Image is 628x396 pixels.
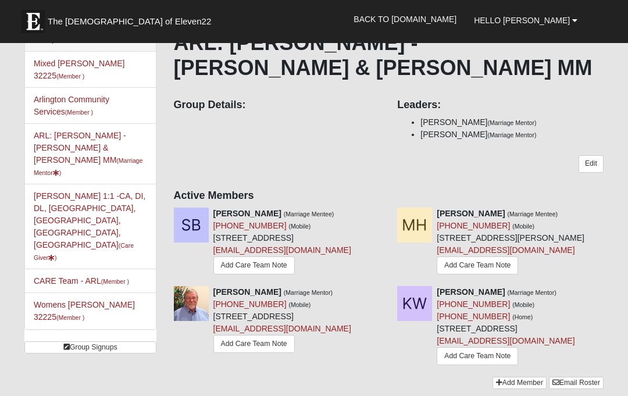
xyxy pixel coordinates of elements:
a: CARE Team - ARL(Member ) [34,276,129,286]
strong: [PERSON_NAME] [437,209,505,218]
h4: Active Members [174,190,604,202]
small: (Marriage Mentor) [508,289,556,296]
a: Group Signups [24,341,156,354]
small: (Marriage Mentor) [284,289,333,296]
a: Mixed [PERSON_NAME] 32225(Member ) [34,59,124,80]
span: Hello [PERSON_NAME] [474,16,570,25]
small: (Home) [512,313,533,320]
small: (Member ) [56,73,84,80]
strong: [PERSON_NAME] [213,209,281,218]
a: Back to [DOMAIN_NAME] [345,5,465,34]
div: [STREET_ADDRESS][PERSON_NAME] [437,208,584,277]
li: [PERSON_NAME] [420,116,604,129]
h4: Leaders: [397,99,604,112]
a: [PHONE_NUMBER] [213,221,287,230]
a: [PHONE_NUMBER] [437,312,510,321]
a: [EMAIL_ADDRESS][DOMAIN_NAME] [437,245,575,255]
small: (Marriage Mentor) [487,119,536,126]
div: [STREET_ADDRESS] [437,286,575,368]
small: (Marriage Mentor) [487,131,536,138]
small: (Member ) [56,314,84,321]
strong: [PERSON_NAME] [437,287,505,297]
span: The [DEMOGRAPHIC_DATA] of Eleven22 [48,16,211,27]
a: [EMAIL_ADDRESS][DOMAIN_NAME] [213,245,351,255]
strong: [PERSON_NAME] [213,287,281,297]
a: Edit [579,155,604,172]
a: Hello [PERSON_NAME] [465,6,586,35]
a: Add Care Team Note [213,335,295,353]
a: Arlington Community Services(Member ) [34,95,109,116]
a: ARL: [PERSON_NAME] - [PERSON_NAME] & [PERSON_NAME] MM(Marriage Mentor) [34,131,142,177]
a: Add Care Team Note [437,256,518,274]
a: [PHONE_NUMBER] [437,221,510,230]
div: [STREET_ADDRESS] [213,208,351,277]
a: Womens [PERSON_NAME] 32225(Member ) [34,300,135,322]
a: [EMAIL_ADDRESS][DOMAIN_NAME] [213,324,351,333]
div: [STREET_ADDRESS] [213,286,351,356]
a: [EMAIL_ADDRESS][DOMAIN_NAME] [437,336,575,345]
h1: ARL: [PERSON_NAME] - [PERSON_NAME] & [PERSON_NAME] MM [174,30,604,80]
small: (Member ) [101,278,129,285]
small: (Marriage Mentee) [284,211,334,217]
li: [PERSON_NAME] [420,129,604,141]
img: Eleven22 logo [22,10,45,33]
a: Add Care Team Note [437,347,518,365]
small: (Member ) [65,109,93,116]
a: Add Care Team Note [213,256,295,274]
small: (Mobile) [288,301,311,308]
small: (Mobile) [512,301,534,308]
small: (Mobile) [512,223,534,230]
a: [PERSON_NAME] 1:1 -CA, DI, DL, [GEOGRAPHIC_DATA], [GEOGRAPHIC_DATA], [GEOGRAPHIC_DATA], [GEOGRAPH... [34,191,145,262]
h4: Group Details: [174,99,380,112]
small: (Mobile) [288,223,311,230]
a: [PHONE_NUMBER] [437,299,510,309]
a: [PHONE_NUMBER] [213,299,287,309]
small: (Marriage Mentee) [508,211,558,217]
a: The [DEMOGRAPHIC_DATA] of Eleven22 [16,4,248,33]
